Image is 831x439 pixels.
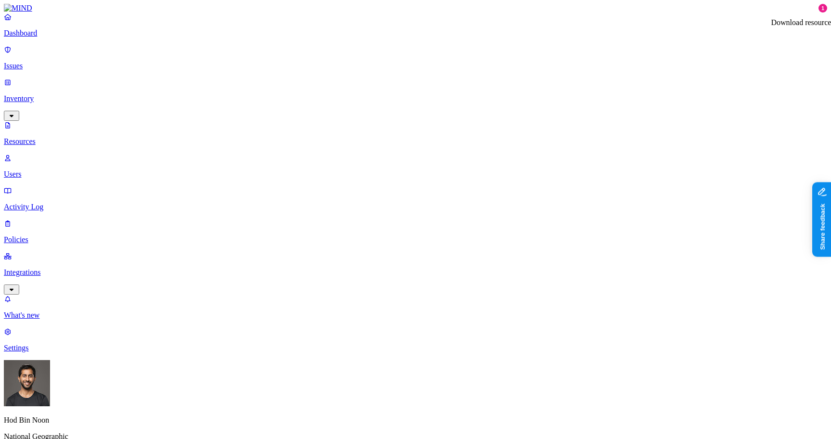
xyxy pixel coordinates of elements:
p: Hod Bin Noon [4,416,827,425]
p: Dashboard [4,29,827,38]
p: Issues [4,62,827,70]
p: Integrations [4,268,827,277]
p: What's new [4,311,827,320]
img: MIND [4,4,32,13]
p: Settings [4,344,827,352]
img: Hod Bin Noon [4,360,50,406]
p: Policies [4,235,827,244]
p: Activity Log [4,203,827,211]
p: Inventory [4,94,827,103]
p: Users [4,170,827,179]
div: 1 [818,4,827,13]
p: Resources [4,137,827,146]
